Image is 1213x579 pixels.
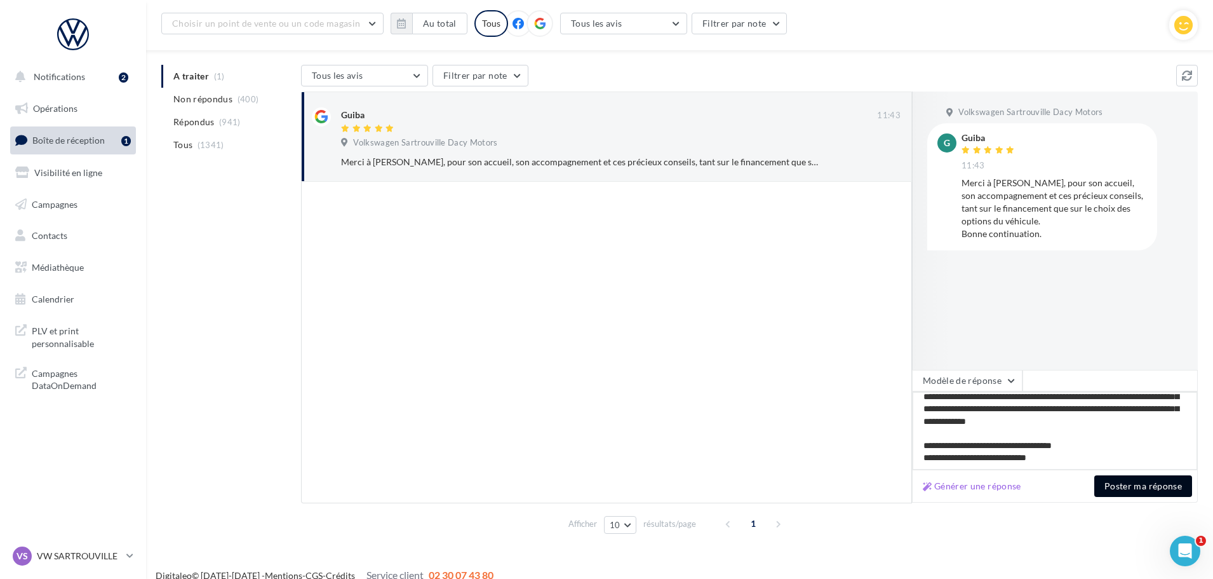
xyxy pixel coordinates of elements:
span: résultats/page [643,518,696,530]
a: Boîte de réception1 [8,126,138,154]
button: Tous les avis [560,13,687,34]
button: Notifications 2 [8,64,133,90]
span: 11:43 [962,160,985,172]
a: Contacts [8,222,138,249]
a: Calendrier [8,286,138,313]
span: Boîte de réception [32,135,105,146]
span: 11:43 [877,110,901,121]
span: Non répondus [173,93,232,106]
button: Modèle de réponse [912,370,1022,392]
span: G [944,137,950,149]
span: Visibilité en ligne [34,167,102,178]
span: 1 [743,514,763,534]
button: Poster ma réponse [1094,475,1192,497]
span: VS [17,550,28,562]
a: Visibilité en ligne [8,160,138,186]
span: Médiathèque [32,262,84,273]
span: Volkswagen Sartrouville Dacy Motors [353,137,497,149]
button: Filtrer par note [692,13,787,34]
button: Choisir un point de vente ou un code magasin [161,13,384,34]
button: Tous les avis [301,65,428,86]
span: Afficher [568,518,597,530]
button: Au total [391,13,467,34]
button: 10 [604,516,636,534]
span: Tous les avis [571,18,622,29]
span: Répondus [173,116,215,128]
span: Tous les avis [312,70,363,81]
span: Tous [173,139,192,151]
a: PLV et print personnalisable [8,317,138,355]
span: (941) [219,117,241,127]
a: Opérations [8,95,138,122]
div: Guiba [341,109,365,121]
div: Merci à [PERSON_NAME], pour son accueil, son accompagnement et ces précieux conseils, tant sur le... [962,177,1147,240]
span: Choisir un point de vente ou un code magasin [172,18,360,29]
iframe: Intercom live chat [1170,536,1200,566]
span: Campagnes DataOnDemand [32,365,131,392]
span: Notifications [34,71,85,82]
span: Campagnes [32,198,77,209]
span: (400) [238,94,259,104]
span: Opérations [33,103,77,114]
div: 1 [121,136,131,146]
span: PLV et print personnalisable [32,322,131,350]
a: VS VW SARTROUVILLE [10,544,136,568]
div: 2 [119,72,128,83]
span: Volkswagen Sartrouville Dacy Motors [958,107,1102,118]
p: VW SARTROUVILLE [37,550,121,562]
span: (1341) [198,140,224,150]
button: Filtrer par note [432,65,528,86]
button: Au total [412,13,467,34]
span: 1 [1196,536,1206,546]
a: Campagnes DataOnDemand [8,360,138,397]
a: Médiathèque [8,254,138,281]
button: Générer une réponse [918,479,1026,494]
span: Contacts [32,230,67,241]
div: Tous [474,10,508,37]
div: Merci à [PERSON_NAME], pour son accueil, son accompagnement et ces précieux conseils, tant sur le... [341,156,818,168]
span: 10 [610,520,620,530]
span: Calendrier [32,294,74,304]
a: Campagnes [8,191,138,218]
div: Guiba [962,133,1017,142]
